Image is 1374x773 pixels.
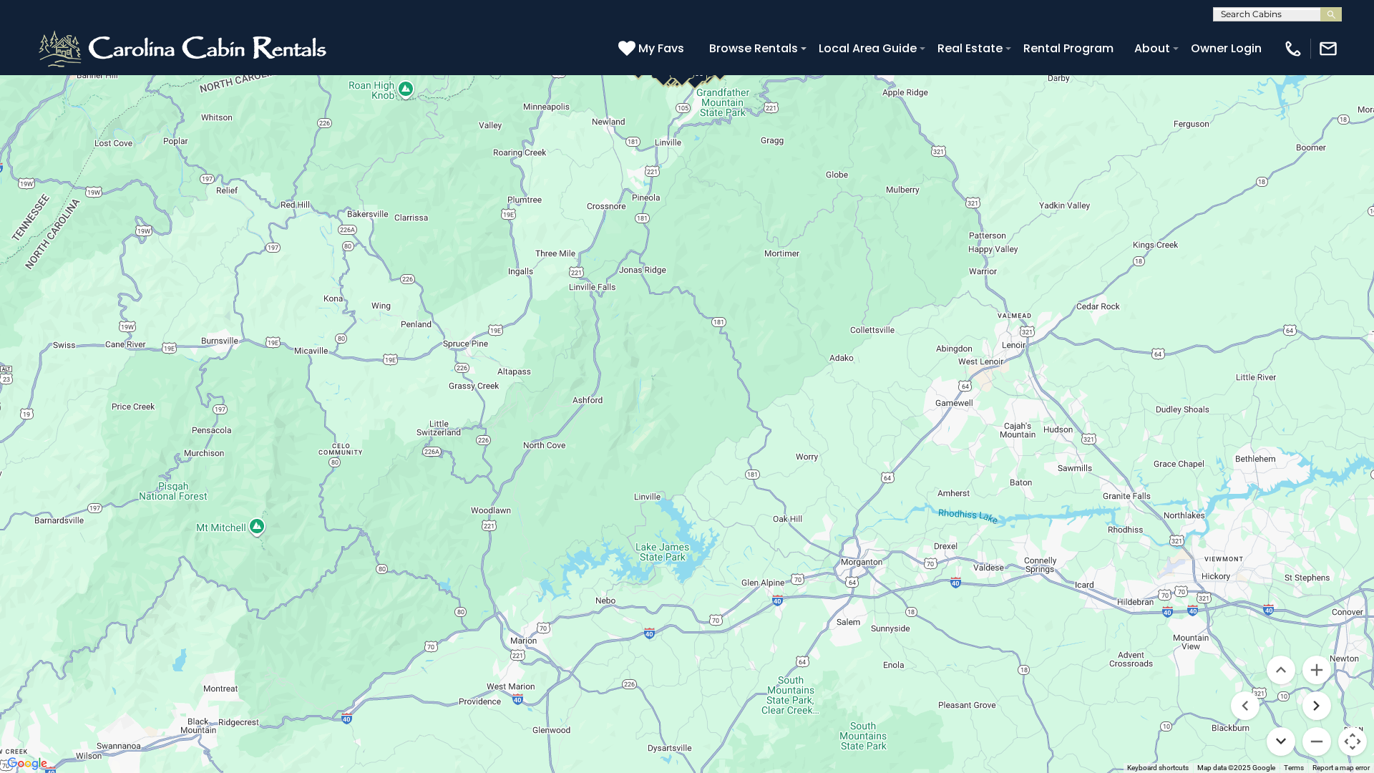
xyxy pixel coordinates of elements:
[1267,656,1295,684] button: Move up
[36,27,333,70] img: White-1-2.png
[638,39,684,57] span: My Favs
[1016,36,1121,61] a: Rental Program
[618,39,688,58] a: My Favs
[1127,36,1177,61] a: About
[1184,36,1269,61] a: Owner Login
[812,36,924,61] a: Local Area Guide
[1283,39,1303,59] img: phone-regular-white.png
[930,36,1010,61] a: Real Estate
[1318,39,1338,59] img: mail-regular-white.png
[702,36,805,61] a: Browse Rentals
[1302,656,1331,684] button: Zoom in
